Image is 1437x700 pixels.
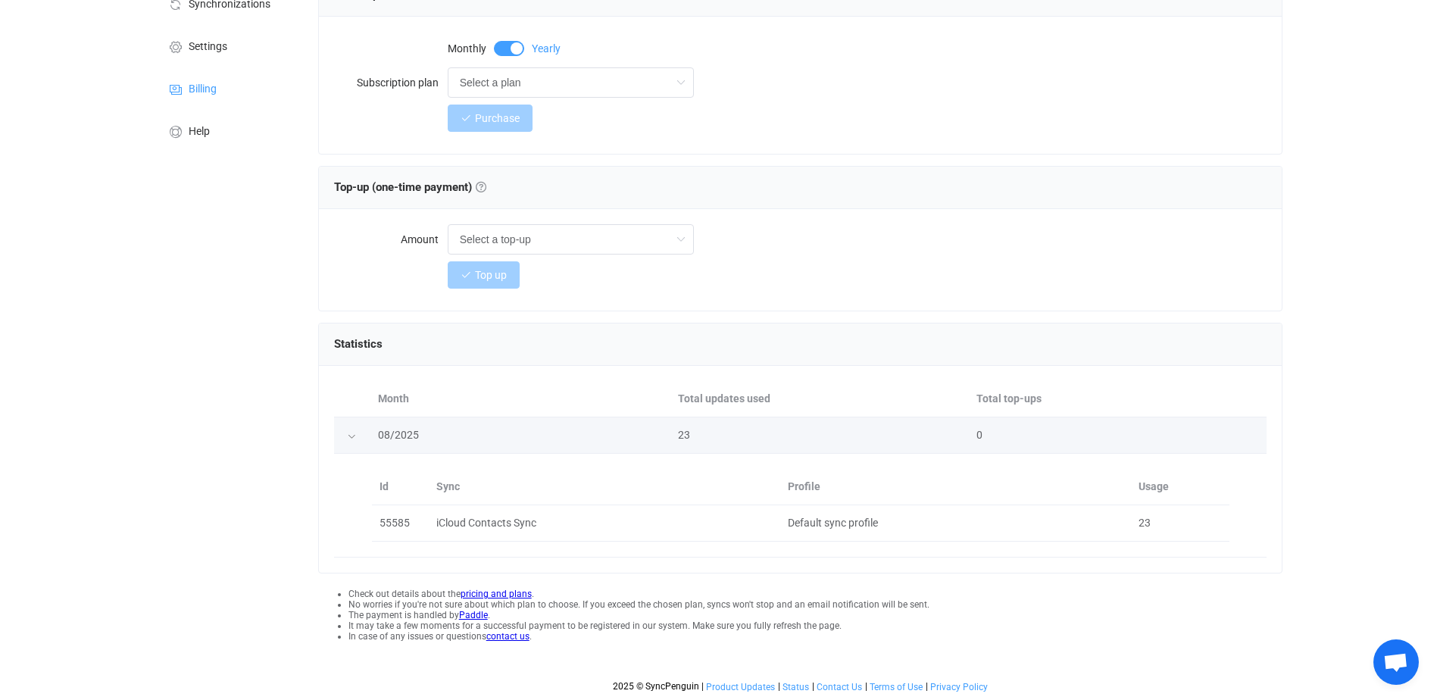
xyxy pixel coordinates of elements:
[189,83,217,95] span: Billing
[429,514,780,532] div: iCloud Contacts Sync
[1131,514,1229,532] div: 23
[348,631,1283,642] li: In case of any issues or questions .
[812,681,814,692] span: |
[334,67,448,98] label: Subscription plan
[1373,639,1419,685] a: Open chat
[780,478,1131,495] div: Profile
[783,682,809,692] span: Status
[969,427,1267,444] div: 0
[459,610,488,620] a: Paddle
[930,682,988,692] span: Privacy Policy
[816,682,863,692] a: Contact Us
[334,180,486,194] span: Top-up (one-time payment)
[701,681,704,692] span: |
[705,682,776,692] a: Product Updates
[870,682,923,692] span: Terms of Use
[475,112,520,124] span: Purchase
[613,681,699,692] span: 2025 © SyncPenguin
[372,478,429,495] div: Id
[448,43,486,54] span: Monthly
[670,390,969,408] div: Total updates used
[448,224,694,255] input: Select a top-up
[869,682,923,692] a: Terms of Use
[429,478,780,495] div: Sync
[334,224,448,255] label: Amount
[334,337,383,351] span: Statistics
[817,682,862,692] span: Contact Us
[782,682,810,692] a: Status
[461,589,532,599] a: pricing and plans
[532,43,561,54] span: Yearly
[370,427,670,444] div: 08/2025
[348,599,1283,610] li: No worries if you're not sure about which plan to choose. If you exceed the chosen plan, syncs wo...
[929,682,989,692] a: Privacy Policy
[475,269,507,281] span: Top up
[348,610,1283,620] li: The payment is handled by .
[152,24,303,67] a: Settings
[370,390,670,408] div: Month
[486,631,530,642] a: contact us
[189,41,227,53] span: Settings
[348,620,1283,631] li: It may take a few moments for a successful payment to be registered in our system. Make sure you ...
[706,682,775,692] span: Product Updates
[372,514,429,532] div: 55585
[348,589,1283,599] li: Check out details about the .
[926,681,928,692] span: |
[865,681,867,692] span: |
[189,126,210,138] span: Help
[1131,478,1229,495] div: Usage
[448,105,533,132] button: Purchase
[670,427,969,444] div: 23
[152,67,303,109] a: Billing
[448,261,520,289] button: Top up
[969,390,1267,408] div: Total top-ups
[778,681,780,692] span: |
[152,109,303,152] a: Help
[780,514,1131,532] div: Default sync profile
[448,67,694,98] input: Select a plan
